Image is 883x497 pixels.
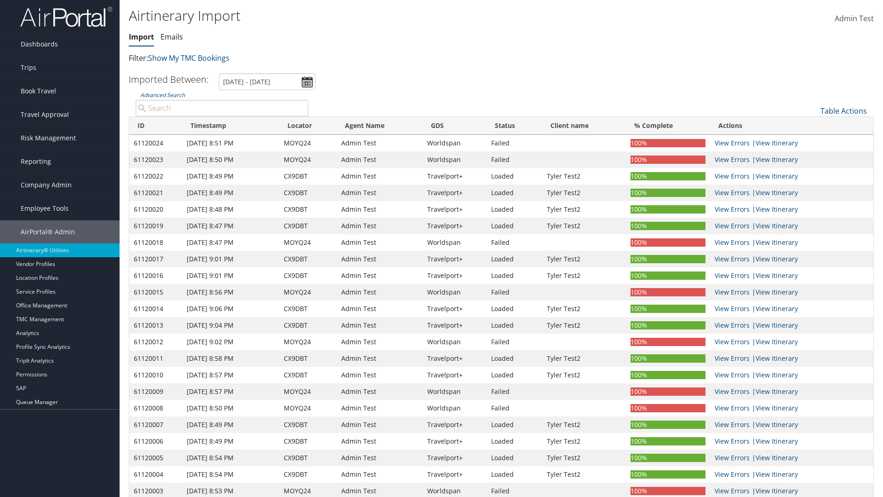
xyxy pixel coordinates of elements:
td: 61120023 [129,151,182,168]
td: Loaded [487,433,542,450]
td: Admin Test [337,416,423,433]
a: View errors [715,188,750,197]
td: Failed [487,400,542,416]
a: Import [129,32,154,42]
td: Travelport+ [423,433,487,450]
th: Agent Name: activate to sort column ascending [337,117,423,135]
div: 100% [631,354,705,363]
td: 61120024 [129,135,182,151]
span: AirPortal® Admin [21,220,75,243]
td: CX9DBT [279,416,337,433]
a: View errors [715,453,750,462]
div: 100% [631,205,705,214]
div: 100% [631,305,705,313]
a: View errors [715,288,750,296]
div: 100% [631,371,705,379]
a: View errors [715,354,750,363]
a: Show My TMC Bookings [148,53,229,63]
td: | [710,416,873,433]
td: Admin Test [337,251,423,267]
span: Dashboards [21,33,58,56]
td: [DATE] 8:49 PM [182,416,280,433]
a: View errors [715,304,750,313]
td: [DATE] 8:49 PM [182,433,280,450]
td: Admin Test [337,218,423,234]
td: 61120011 [129,350,182,367]
td: Admin Test [337,284,423,301]
a: View Itinerary Details [756,271,798,280]
td: Tyler Test2 [542,201,626,218]
td: [DATE] 9:04 PM [182,317,280,334]
td: Admin Test [337,334,423,350]
td: Travelport+ [423,466,487,483]
h1: Airtinerary Import [129,6,625,25]
span: Reporting [21,150,51,173]
td: MOYQ24 [279,400,337,416]
td: [DATE] 8:50 PM [182,400,280,416]
a: View Itinerary Details [756,288,798,296]
td: Travelport+ [423,350,487,367]
a: View Itinerary Details [756,437,798,445]
td: Worldspan [423,334,487,350]
div: 100% [631,255,705,263]
td: Admin Test [337,151,423,168]
a: View errors [715,321,750,329]
td: | [710,466,873,483]
td: [DATE] 8:58 PM [182,350,280,367]
td: Admin Test [337,267,423,284]
td: 61120004 [129,466,182,483]
td: Tyler Test2 [542,218,626,234]
a: View Itinerary Details [756,304,798,313]
div: 100% [631,404,705,412]
a: View Itinerary Details [756,238,798,247]
a: View Itinerary Details [756,337,798,346]
a: View Itinerary Details [756,486,798,495]
td: CX9DBT [279,466,337,483]
a: View Itinerary Details [756,370,798,379]
td: Loaded [487,450,542,466]
td: 61120017 [129,251,182,267]
td: | [710,267,873,284]
td: | [710,284,873,301]
a: View Itinerary Details [756,387,798,396]
td: | [710,218,873,234]
td: 61120019 [129,218,182,234]
td: CX9DBT [279,317,337,334]
td: [DATE] 8:54 PM [182,450,280,466]
td: 61120008 [129,400,182,416]
a: Admin Test [835,5,874,33]
td: 61120022 [129,168,182,185]
td: 61120015 [129,284,182,301]
td: MOYQ24 [279,284,337,301]
a: View errors [715,205,750,214]
td: 61120010 [129,367,182,383]
a: View errors [715,238,750,247]
td: | [710,185,873,201]
td: Admin Test [337,450,423,466]
a: View errors [715,370,750,379]
a: Advanced Search [140,91,185,99]
a: View Itinerary Details [756,453,798,462]
a: View Itinerary Details [756,404,798,412]
a: View Itinerary Details [756,321,798,329]
a: View errors [715,486,750,495]
td: [DATE] 9:01 PM [182,267,280,284]
td: | [710,251,873,267]
div: 100% [631,454,705,462]
td: Admin Test [337,350,423,367]
td: Tyler Test2 [542,450,626,466]
a: Table Actions [820,106,867,116]
td: MOYQ24 [279,234,337,251]
td: Tyler Test2 [542,251,626,267]
a: View errors [715,172,750,180]
a: View errors [715,470,750,479]
div: 100% [631,470,705,479]
div: 100% [631,487,705,495]
td: [DATE] 9:06 PM [182,301,280,317]
a: View errors [715,221,750,230]
th: Timestamp: activate to sort column ascending [182,117,280,135]
td: [DATE] 8:49 PM [182,168,280,185]
span: Employee Tools [21,197,69,220]
td: 61120006 [129,433,182,450]
th: GDS: activate to sort column ascending [423,117,487,135]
